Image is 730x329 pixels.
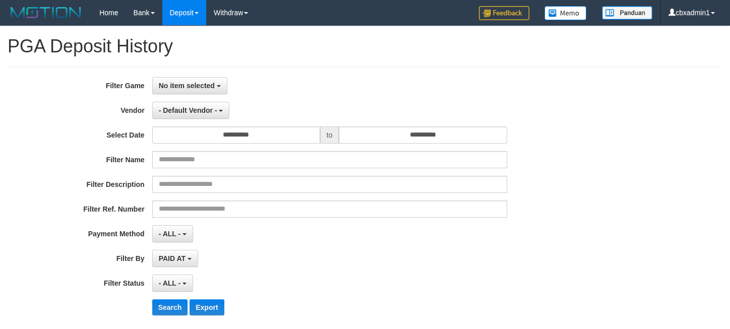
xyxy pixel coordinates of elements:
[544,6,587,20] img: Button%20Memo.svg
[152,275,193,292] button: - ALL -
[152,77,227,94] button: No item selected
[152,102,230,119] button: - Default Vendor -
[479,6,529,20] img: Feedback.jpg
[152,250,198,267] button: PAID AT
[8,36,722,56] h1: PGA Deposit History
[152,299,188,315] button: Search
[159,254,186,262] span: PAID AT
[159,82,215,90] span: No item selected
[8,5,84,20] img: MOTION_logo.png
[602,6,652,20] img: panduan.png
[320,126,339,144] span: to
[152,225,193,242] button: - ALL -
[159,230,181,238] span: - ALL -
[159,279,181,287] span: - ALL -
[159,106,217,114] span: - Default Vendor -
[190,299,224,315] button: Export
